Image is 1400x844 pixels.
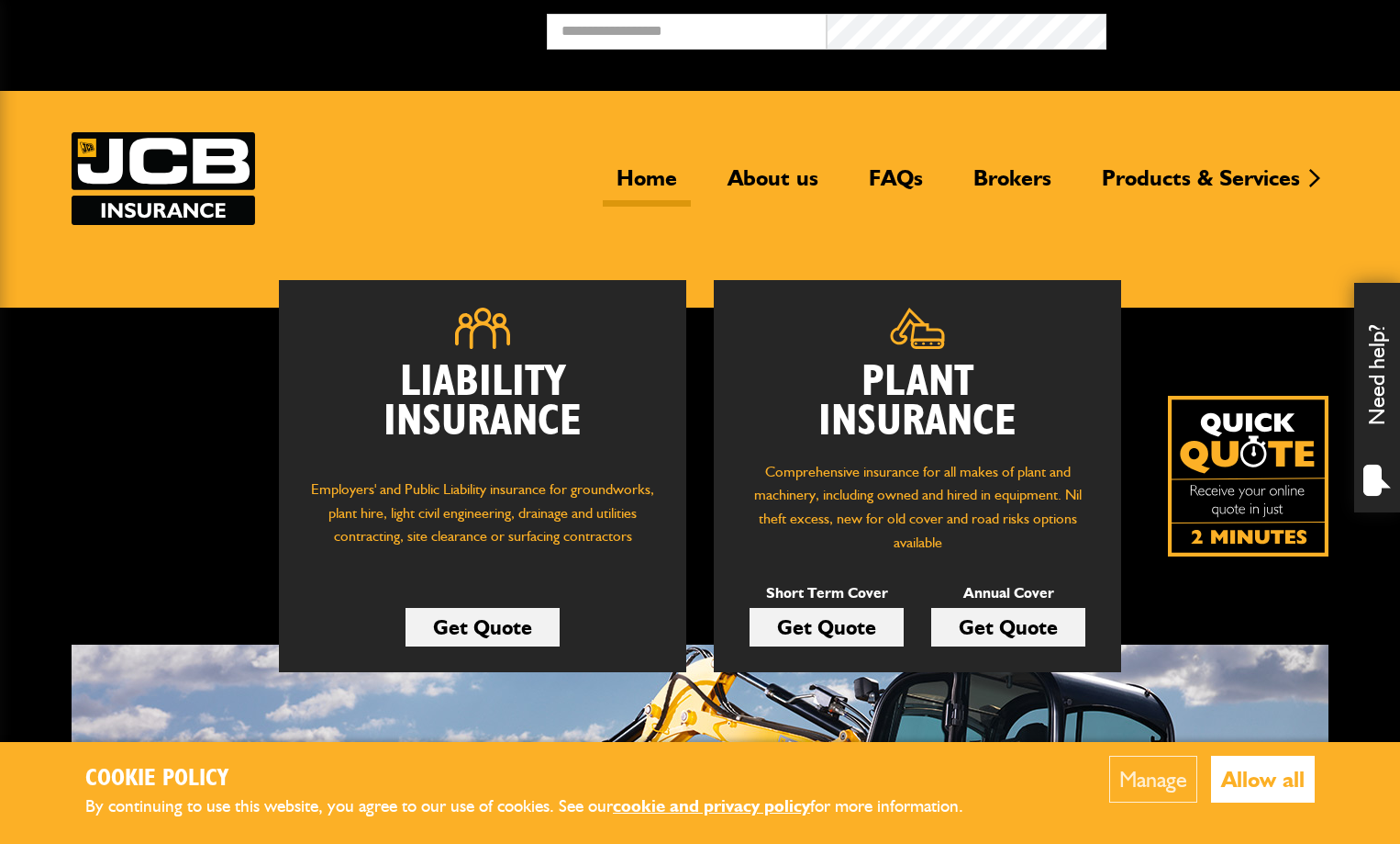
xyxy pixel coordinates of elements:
[306,478,659,566] p: Employers' and Public Liability insurance for groundworks, plant hire, light civil engineering, d...
[741,460,1094,554] p: Comprehensive insurance for all makes of plant and machinery, including owned and hired in equipm...
[72,132,255,225] a: JCB Insurance Services
[931,581,1085,605] p: Annual Cover
[855,164,937,207] a: FAQs
[1088,164,1314,207] a: Products & Services
[1354,283,1400,512] div: Need help?
[1109,756,1197,803] button: Manage
[750,608,904,647] a: Get Quote
[960,164,1065,207] a: Brokers
[931,608,1085,647] a: Get Quote
[406,608,560,647] a: Get Quote
[1168,396,1328,557] img: Quick Quote
[750,581,904,605] p: Short Term Cover
[1106,14,1386,42] button: Broker Login
[613,795,810,816] a: cookie and privacy policy
[1211,756,1315,803] button: Allow all
[1168,396,1328,557] a: Get your insurance quote isn just 2-minutes
[72,132,255,225] img: JCB Insurance Services logo
[714,164,832,207] a: About us
[741,363,1094,442] h2: Plant Insurance
[306,363,659,460] h2: Liability Insurance
[603,164,691,207] a: Home
[85,793,994,821] p: By continuing to use this website, you agree to our use of cookies. See our for more information.
[85,765,994,793] h2: Cookie Policy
